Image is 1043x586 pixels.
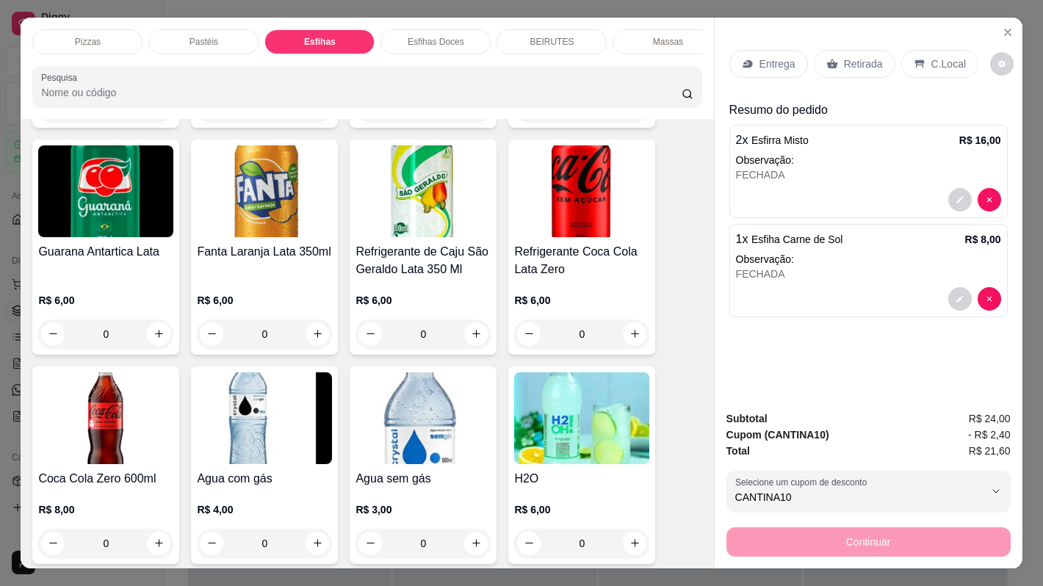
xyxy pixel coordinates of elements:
button: increase-product-quantity [147,322,170,346]
div: FECHADA [736,167,1001,182]
p: Entrega [759,57,795,71]
span: - R$ 2,40 [968,427,1011,443]
p: R$ 4,00 [197,502,332,517]
button: increase-product-quantity [464,532,488,555]
input: Pesquisa [41,85,681,100]
button: Close [996,21,1019,44]
p: R$ 6,00 [514,293,649,308]
h4: H2O [514,470,649,488]
img: product-image [38,372,173,464]
img: product-image [38,145,173,237]
p: Pastéis [190,36,218,48]
p: R$ 8,00 [965,232,1001,247]
img: product-image [514,145,649,237]
p: R$ 6,00 [514,502,649,517]
p: Resumo do pedido [729,101,1008,119]
p: 2 x [736,131,809,149]
button: increase-product-quantity [306,532,329,555]
img: product-image [197,372,332,464]
span: Esfirra Misto [751,134,809,146]
h4: Coca Cola Zero 600ml [38,470,173,488]
p: R$ 16,00 [959,133,1001,148]
button: Selecione um cupom de descontoCANTINA10 [726,471,1011,512]
p: R$ 6,00 [197,293,332,308]
div: FECHADA [736,267,1001,281]
button: decrease-product-quantity [948,287,972,311]
img: product-image [356,372,491,464]
span: Esfiha Carne de Sol [751,234,843,245]
button: increase-product-quantity [623,532,646,555]
p: Retirada [844,57,883,71]
img: product-image [514,372,649,464]
p: Esfihas [304,36,336,48]
p: R$ 6,00 [356,293,491,308]
p: C.Local [931,57,966,71]
button: decrease-product-quantity [948,188,972,211]
button: increase-product-quantity [147,532,170,555]
button: decrease-product-quantity [200,532,223,555]
strong: Subtotal [726,413,768,424]
h4: Agua com gás [197,470,332,488]
span: R$ 21,60 [969,443,1011,459]
strong: Cupom ( CANTINA10 ) [726,429,829,441]
p: Observação: [736,153,1001,167]
p: Esfihas Doces [408,36,464,48]
p: Massas [653,36,683,48]
button: decrease-product-quantity [978,188,1001,211]
button: increase-product-quantity [464,322,488,346]
button: increase-product-quantity [623,322,646,346]
button: decrease-product-quantity [358,532,382,555]
span: CANTINA10 [735,490,984,504]
p: R$ 6,00 [38,293,173,308]
p: Observação: [736,252,1001,267]
label: Selecione um cupom de desconto [735,476,872,488]
h4: Refrigerante Coca Cola Lata Zero [514,243,649,278]
p: R$ 8,00 [38,502,173,517]
button: decrease-product-quantity [978,287,1001,311]
button: decrease-product-quantity [517,532,541,555]
p: 1 x [736,231,843,248]
strong: Total [726,445,750,457]
button: decrease-product-quantity [200,322,223,346]
button: decrease-product-quantity [41,532,65,555]
img: product-image [356,145,491,237]
button: increase-product-quantity [306,322,329,346]
h4: Fanta Laranja Lata 350ml [197,243,332,261]
h4: Refrigerante de Caju São Geraldo Lata 350 Ml [356,243,491,278]
label: Pesquisa [41,71,82,84]
h4: Guarana Antartica Lata [38,243,173,261]
button: decrease-product-quantity [517,322,541,346]
span: R$ 24,00 [969,410,1011,427]
button: decrease-product-quantity [358,322,382,346]
p: R$ 3,00 [356,502,491,517]
p: BEIRUTES [530,36,574,48]
img: product-image [197,145,332,237]
p: Pizzas [75,36,101,48]
button: decrease-product-quantity [990,52,1014,76]
button: decrease-product-quantity [41,322,65,346]
h4: Agua sem gás [356,470,491,488]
